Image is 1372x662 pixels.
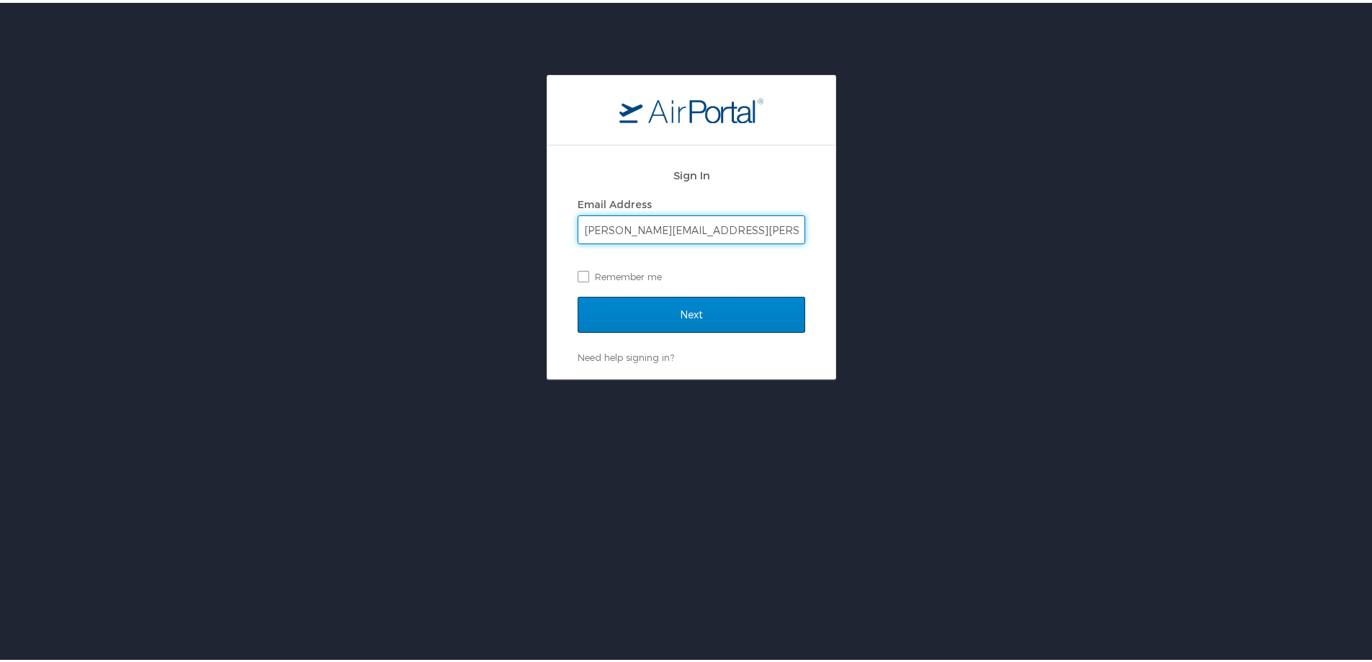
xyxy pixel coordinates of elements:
[578,195,652,207] label: Email Address
[578,349,674,360] a: Need help signing in?
[578,294,805,330] input: Next
[578,263,805,285] label: Remember me
[578,164,805,181] h2: Sign In
[619,94,763,120] img: logo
